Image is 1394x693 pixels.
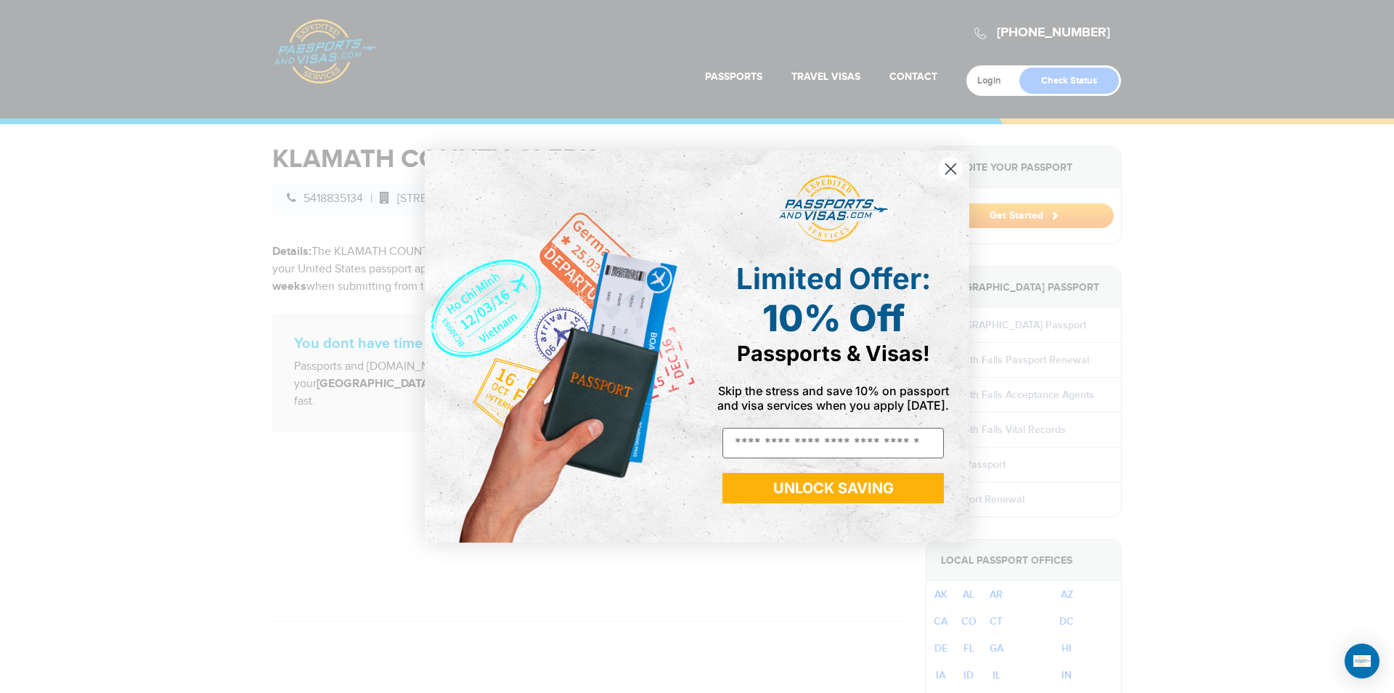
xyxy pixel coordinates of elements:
button: Close dialog [938,156,963,182]
span: 10% Off [762,296,905,340]
span: Limited Offer: [736,261,931,296]
img: de9cda0d-0715-46ca-9a25-073762a91ba7.png [425,150,697,543]
span: Passports & Visas! [737,341,930,366]
div: Open Intercom Messenger [1345,644,1379,678]
span: Skip the stress and save 10% on passport and visa services when you apply [DATE]. [717,384,949,413]
button: UNLOCK SAVING [722,473,944,503]
img: passports and visas [779,175,888,243]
